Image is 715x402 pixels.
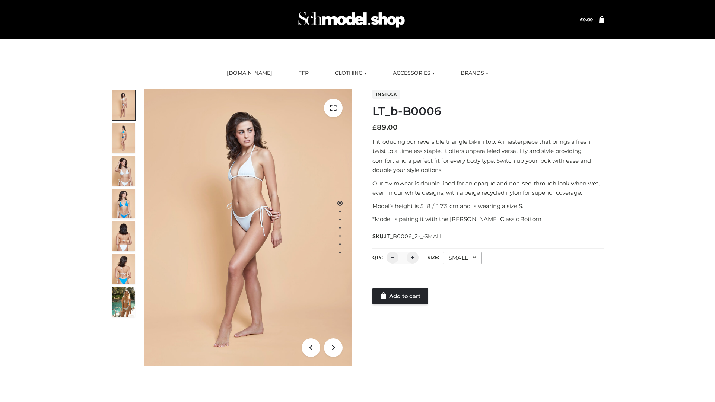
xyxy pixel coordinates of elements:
[372,288,428,304] a: Add to cart
[372,105,604,118] h1: LT_b-B0006
[580,17,583,22] span: £
[372,90,400,99] span: In stock
[372,255,383,260] label: QTY:
[112,221,135,251] img: ArielClassicBikiniTop_CloudNine_AzureSky_OW114ECO_7-scaled.jpg
[112,156,135,186] img: ArielClassicBikiniTop_CloudNine_AzureSky_OW114ECO_3-scaled.jpg
[112,287,135,317] img: Arieltop_CloudNine_AzureSky2.jpg
[372,123,377,131] span: £
[372,214,604,224] p: *Model is pairing it with the [PERSON_NAME] Classic Bottom
[372,232,444,241] span: SKU:
[372,137,604,175] p: Introducing our reversible triangle bikini top. A masterpiece that brings a fresh twist to a time...
[428,255,439,260] label: Size:
[372,123,398,131] bdi: 89.00
[112,123,135,153] img: ArielClassicBikiniTop_CloudNine_AzureSky_OW114ECO_2-scaled.jpg
[372,179,604,198] p: Our swimwear is double lined for an opaque and non-see-through look when wet, even in our white d...
[112,189,135,218] img: ArielClassicBikiniTop_CloudNine_AzureSky_OW114ECO_4-scaled.jpg
[372,201,604,211] p: Model’s height is 5 ‘8 / 173 cm and is wearing a size S.
[455,65,494,82] a: BRANDS
[221,65,278,82] a: [DOMAIN_NAME]
[112,90,135,120] img: ArielClassicBikiniTop_CloudNine_AzureSky_OW114ECO_1-scaled.jpg
[580,17,593,22] a: £0.00
[293,65,314,82] a: FFP
[580,17,593,22] bdi: 0.00
[112,254,135,284] img: ArielClassicBikiniTop_CloudNine_AzureSky_OW114ECO_8-scaled.jpg
[144,89,352,366] img: ArielClassicBikiniTop_CloudNine_AzureSky_OW114ECO_1
[329,65,372,82] a: CLOTHING
[443,252,482,264] div: SMALL
[296,5,407,34] img: Schmodel Admin 964
[385,233,443,240] span: LT_B0006_2-_-SMALL
[387,65,440,82] a: ACCESSORIES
